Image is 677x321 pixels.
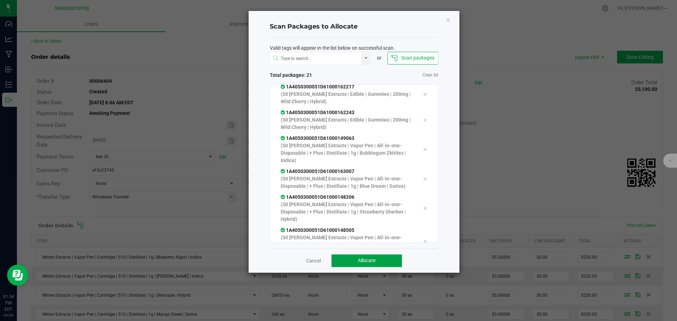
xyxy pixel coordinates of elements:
[270,72,354,79] span: Total packages: 21
[417,174,432,183] div: Remove tag
[281,116,413,131] p: (50 [PERSON_NAME] Extracts | Edible | Gummies | 200mg | Wild Cherry | Hybrid)
[417,237,432,246] div: Remove tag
[417,90,432,98] div: Remove tag
[388,52,438,64] button: Scan packages
[270,22,438,31] h4: Scan Packages to Allocate
[7,265,28,286] iframe: Resource center
[281,201,413,223] p: (50 [PERSON_NAME] Extracts | Vapor Pen | All-in-one-Disposable | + Plus | Distillate | 1g | Straw...
[281,168,286,174] span: In Sync
[281,135,286,141] span: In Sync
[281,194,354,200] span: 1A4050300051D61000148206
[281,227,354,233] span: 1A4050300051D61000148505
[281,168,354,174] span: 1A4050300051D61000163007
[281,175,413,190] p: (50 [PERSON_NAME] Extracts | Vapor Pen | All-in-one-Disposable | + Plus | Distillate | 1g | Blue ...
[281,110,286,115] span: In Sync
[371,54,388,62] div: or
[281,194,286,200] span: In Sync
[446,16,451,24] button: Close
[270,52,362,65] input: NO DATA FOUND
[281,227,286,233] span: In Sync
[281,84,286,89] span: In Sync
[331,254,402,267] button: Allocate
[417,116,432,124] div: Remove tag
[281,110,354,115] span: 1A4050300051D61000162243
[281,91,413,105] p: (50 [PERSON_NAME] Extracts | Edible | Gummies | 200mg | Wild Cherry | Hybrid)
[422,72,438,78] a: Clear All
[281,142,413,164] p: (50 [PERSON_NAME] Extracts | Vapor Pen | All-in-one-Disposable | + Plus | Distillate | 1g | Bubbl...
[417,145,432,154] div: Remove tag
[281,234,413,256] p: (50 [PERSON_NAME] Extracts | Vapor Pen | All-in-one-Disposable | + Plus | Distillate | 1g | Pinea...
[417,204,432,212] div: Remove tag
[281,135,354,141] span: 1A4050300051D61000149063
[270,44,395,52] span: Valid tags will appear in the list below on successful scan.
[358,258,376,263] span: Allocate
[306,257,321,264] a: Cancel
[281,84,354,89] span: 1A4050300051D61000162217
